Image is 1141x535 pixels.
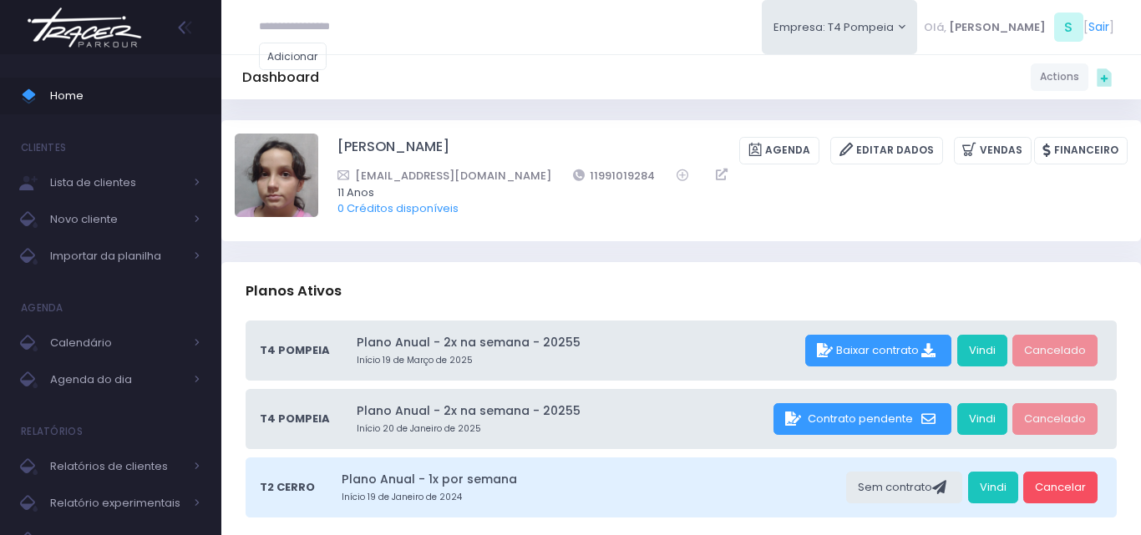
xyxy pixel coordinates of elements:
[1034,137,1128,164] a: Financeiro
[342,491,841,504] small: Início 19 de Janeiro de 2024
[357,354,799,367] small: Início 19 de Março de 2025
[246,267,342,315] h3: Planos Ativos
[260,342,330,359] span: T4 Pompeia
[357,402,768,420] a: Plano Anual - 2x na semana - 20255
[21,291,63,325] h4: Agenda
[337,184,1106,201] span: 11 Anos
[924,19,946,36] span: Olá,
[957,335,1007,366] a: Vindi
[573,167,656,184] a: 11991019284
[50,456,184,477] span: Relatórios de clientes
[50,369,184,391] span: Agenda do dia
[357,334,799,351] a: Plano Anual - 2x na semana - 20255
[739,137,819,164] a: Agenda
[260,411,330,427] span: T4 Pompeia
[50,209,184,230] span: Novo cliente
[949,19,1046,36] span: [PERSON_NAME]
[957,403,1007,435] a: Vindi
[242,69,319,86] h5: Dashboard
[1031,63,1088,91] a: Actions
[50,85,200,107] span: Home
[357,422,768,436] small: Início 20 de Janeiro de 2025
[235,134,318,217] img: Luiza Lobello Demônaco
[21,415,83,448] h4: Relatórios
[337,167,551,184] a: [EMAIL_ADDRESS][DOMAIN_NAME]
[337,137,449,164] a: [PERSON_NAME]
[1088,61,1120,93] div: Quick actions
[337,200,459,216] a: 0 Créditos disponíveis
[21,131,66,164] h4: Clientes
[808,411,913,426] span: Contrato pendente
[235,134,318,222] label: Alterar foto de perfil
[50,172,184,194] span: Lista de clientes
[1088,18,1109,36] a: Sair
[805,335,951,366] div: Baixar contrato
[50,332,184,354] span: Calendário
[1023,472,1098,503] a: Cancelar
[954,137,1032,164] a: Vendas
[1054,13,1083,42] span: S
[342,471,841,488] a: Plano Anual - 1x por semana
[968,472,1018,503] a: Vindi
[917,8,1120,46] div: [ ]
[846,472,962,503] div: Sem contrato
[50,245,184,267] span: Importar da planilha
[830,137,943,164] a: Editar Dados
[50,492,184,514] span: Relatório experimentais
[260,479,315,496] span: T2 Cerro
[259,43,327,70] a: Adicionar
